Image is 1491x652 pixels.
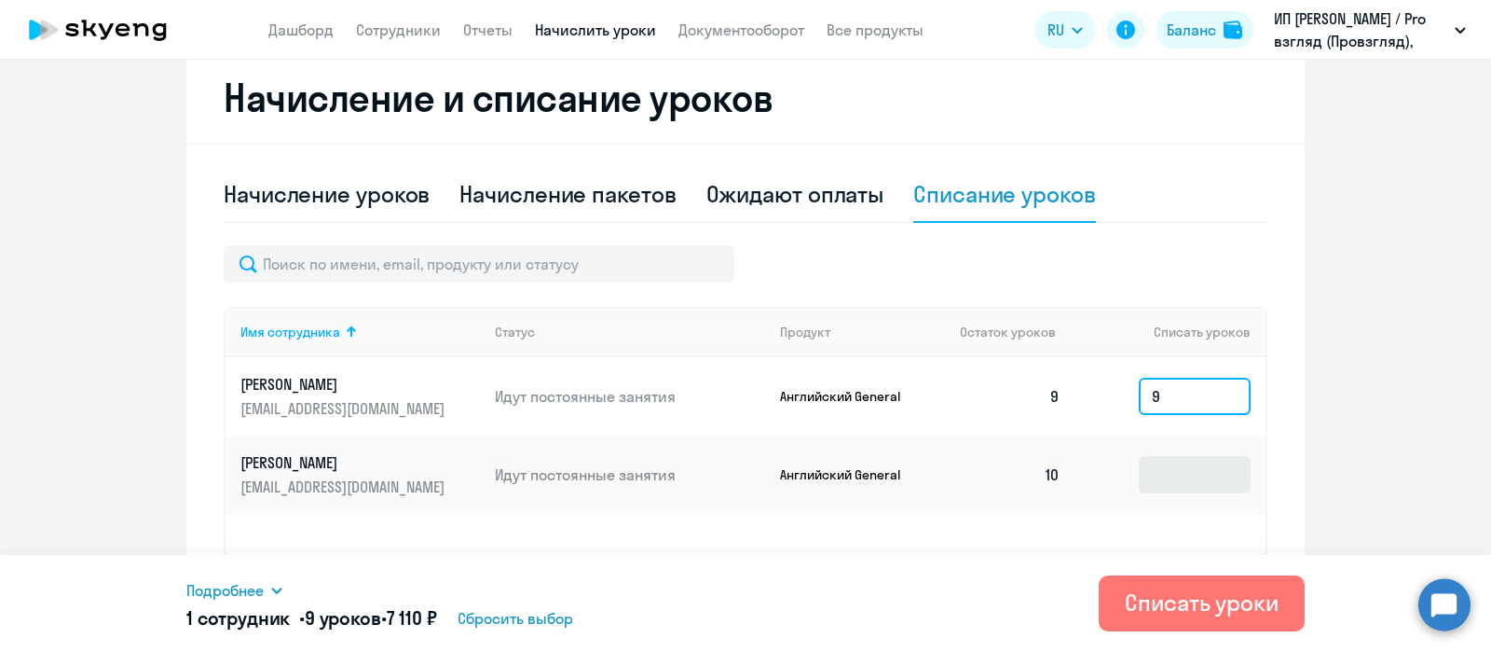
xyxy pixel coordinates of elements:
[535,21,656,39] a: Начислить уроки
[960,324,1075,340] div: Остаток уроков
[1265,7,1475,52] button: ИП [PERSON_NAME] / Pro взгляд (Провзгляд), Договор
[1099,576,1305,631] button: Списать уроки
[1167,19,1216,41] div: Баланс
[1274,7,1447,52] p: ИП [PERSON_NAME] / Pro взгляд (Провзгляд), Договор
[240,452,449,473] p: [PERSON_NAME]
[495,465,765,485] p: Идут постоянные занятия
[780,388,920,405] p: Английский General
[186,579,264,602] span: Подробнее
[960,324,1056,340] span: Остаток уроков
[268,21,334,39] a: Дашборд
[459,179,676,209] div: Начисление пакетов
[305,606,381,630] span: 9 уроков
[356,21,441,39] a: Сотрудники
[1125,588,1279,617] div: Списать уроки
[495,386,765,407] p: Идут постоянные занятия
[463,21,513,39] a: Отчеты
[495,324,535,340] div: Статус
[495,324,765,340] div: Статус
[1047,19,1064,41] span: RU
[780,466,920,483] p: Английский General
[1034,11,1096,49] button: RU
[224,179,430,209] div: Начисление уроков
[240,374,449,395] p: [PERSON_NAME]
[706,179,884,209] div: Ожидают оплаты
[945,436,1075,514] td: 10
[387,606,437,630] span: 7 110 ₽
[780,324,946,340] div: Продукт
[913,179,1096,209] div: Списание уроков
[1156,11,1253,49] button: Балансbalance
[678,21,804,39] a: Документооборот
[945,357,1075,436] td: 9
[240,324,480,340] div: Имя сотрудника
[186,605,437,631] h5: 1 сотрудник • •
[224,245,734,283] input: Поиск по имени, email, продукту или статусу
[1224,21,1242,39] img: balance
[224,76,1267,120] h2: Начисление и списание уроков
[240,398,449,419] p: [EMAIL_ADDRESS][DOMAIN_NAME]
[240,324,340,340] div: Имя сотрудника
[780,324,830,340] div: Продукт
[1075,307,1265,357] th: Списать уроков
[240,477,449,497] p: [EMAIL_ADDRESS][DOMAIN_NAME]
[240,374,480,419] a: [PERSON_NAME][EMAIL_ADDRESS][DOMAIN_NAME]
[240,452,480,497] a: [PERSON_NAME][EMAIL_ADDRESS][DOMAIN_NAME]
[827,21,923,39] a: Все продукты
[458,607,573,630] span: Сбросить выбор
